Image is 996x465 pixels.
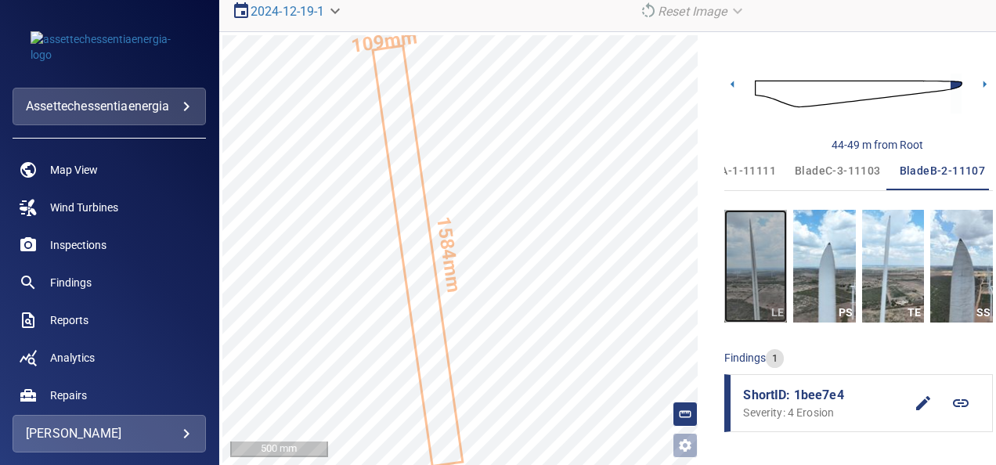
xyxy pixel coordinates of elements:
div: SS [973,303,993,323]
span: Repairs [50,387,87,403]
span: Analytics [50,350,95,366]
img: assettechessentiaenergia-logo [31,31,187,63]
a: PS [793,210,856,323]
div: [PERSON_NAME] [26,421,193,446]
span: bladeA-1-11111 [690,161,776,181]
span: ShortID: 1bee7e4 [743,386,904,405]
div: assettechessentiaenergia [26,94,193,119]
text: 109mm [350,26,418,57]
div: TE [904,303,924,323]
a: SS [930,210,993,323]
span: 1 [766,351,784,366]
img: d [755,69,962,119]
span: Inspections [50,237,106,253]
em: Reset Image [658,4,727,19]
a: TE [862,210,925,323]
div: LE [767,303,787,323]
span: Findings [50,275,92,290]
a: 2024-12-19-1 [251,4,325,19]
span: Map View [50,162,98,178]
span: Reports [50,312,88,328]
a: LE [724,210,787,323]
a: analytics noActive [13,339,206,377]
span: Wind Turbines [50,200,118,215]
div: 44-49 m from Root [832,137,923,153]
span: findings [724,351,766,364]
text: 1584mm [432,215,465,294]
a: repairs noActive [13,377,206,414]
div: assettechessentiaenergia [13,88,206,125]
div: PS [836,303,856,323]
span: bladeB-2-11107 [900,161,986,181]
p: Severity: 4 Erosion [743,405,904,420]
a: map noActive [13,151,206,189]
a: reports noActive [13,301,206,339]
span: bladeC-3-11103 [795,161,881,181]
a: windturbines noActive [13,189,206,226]
a: inspections noActive [13,226,206,264]
a: findings noActive [13,264,206,301]
button: Open image filters and tagging options [673,433,698,458]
